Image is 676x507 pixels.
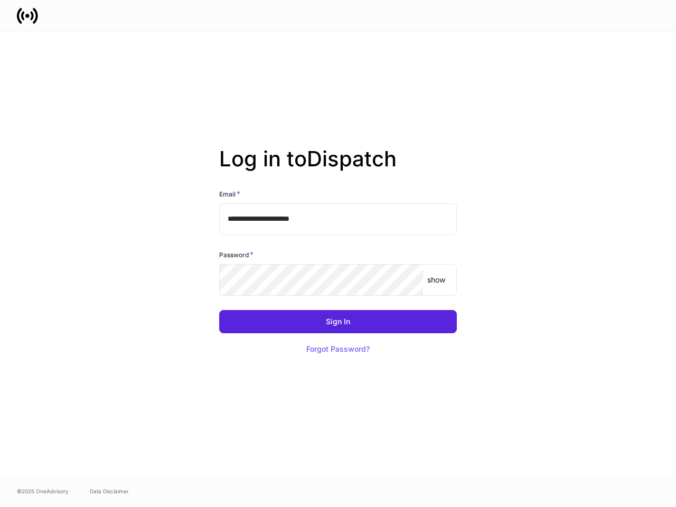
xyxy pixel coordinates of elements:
span: © 2025 OneAdvisory [17,487,69,495]
div: Sign In [326,318,350,325]
a: Data Disclaimer [90,487,129,495]
p: show [427,275,445,285]
button: Sign In [219,310,457,333]
button: Forgot Password? [293,337,383,361]
div: Forgot Password? [306,345,370,353]
h6: Password [219,249,253,260]
h6: Email [219,189,240,199]
h2: Log in to Dispatch [219,146,457,189]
